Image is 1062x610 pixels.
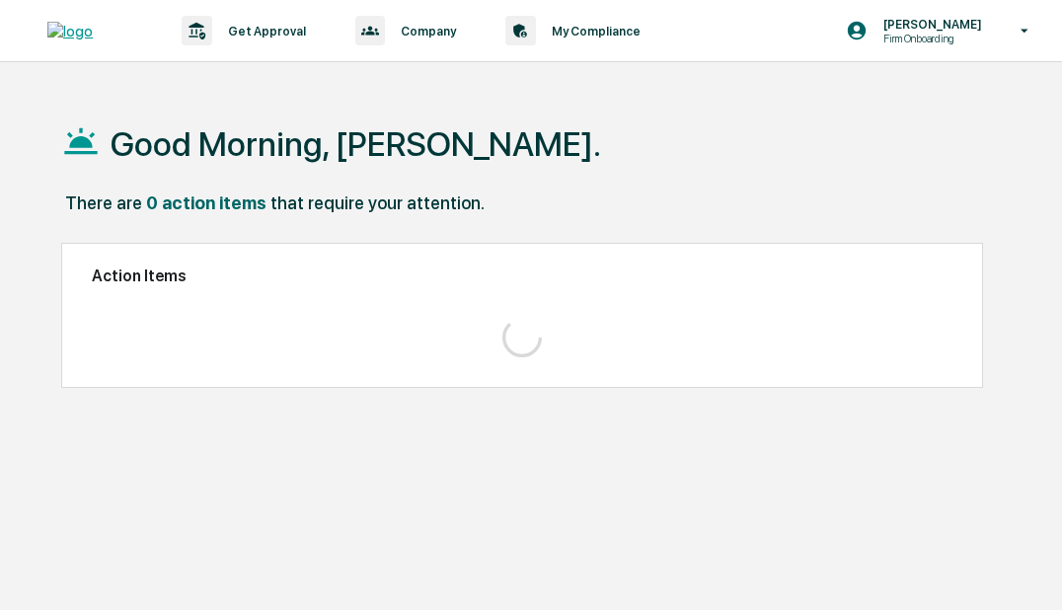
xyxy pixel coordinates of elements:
p: Company [385,24,466,38]
div: 0 action items [146,192,266,213]
img: logo [47,22,142,40]
div: that require your attention. [270,192,485,213]
p: My Compliance [536,24,650,38]
p: [PERSON_NAME] [868,17,992,32]
p: Firm Onboarding [868,32,992,45]
h1: Good Morning, [PERSON_NAME]. [111,124,601,164]
div: There are [65,192,142,213]
p: Get Approval [212,24,316,38]
h2: Action Items [92,267,952,285]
